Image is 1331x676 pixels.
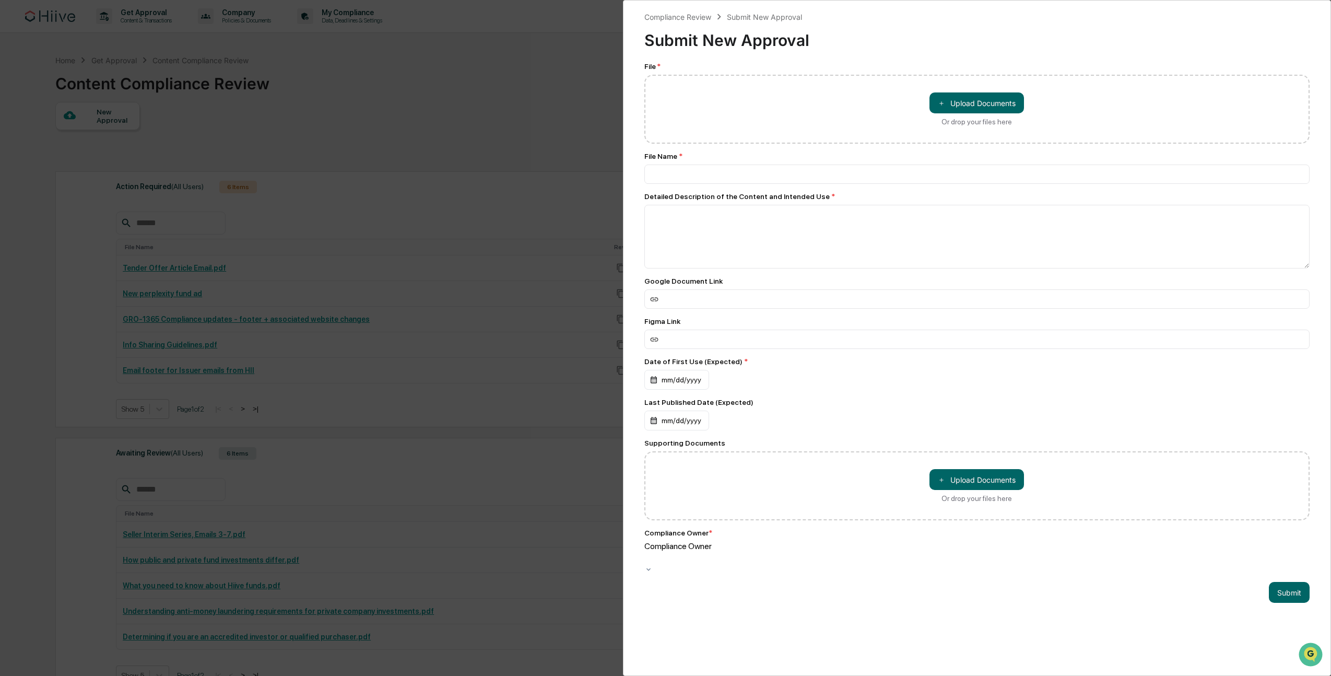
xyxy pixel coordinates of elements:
div: Supporting Documents [644,439,1310,447]
span: ＋ [938,475,945,485]
a: Powered byPylon [74,177,126,185]
img: 1746055101610-c473b297-6a78-478c-a979-82029cc54cd1 [10,80,29,99]
span: ＋ [938,98,945,108]
input: Clear [27,48,172,59]
span: Preclearance [21,132,67,142]
a: 🖐️Preclearance [6,127,72,146]
div: mm/dd/yyyy [644,411,709,430]
div: Last Published Date (Expected) [644,398,1310,406]
div: 🖐️ [10,133,19,141]
a: 🔎Data Lookup [6,147,70,166]
span: Pylon [104,177,126,185]
button: Submit [1269,582,1310,603]
div: Compliance Owner [644,529,712,537]
div: Compliance Review [644,13,711,21]
span: Data Lookup [21,151,66,162]
div: Compliance Owner [644,541,1310,551]
div: 🗄️ [76,133,84,141]
span: Attestations [86,132,129,142]
iframe: Open customer support [1298,642,1326,670]
div: Google Document Link [644,277,1310,285]
div: Date of First Use (Expected) [644,357,1310,366]
div: We're available if you need us! [36,90,132,99]
div: Or drop your files here [941,118,1012,126]
div: Detailed Description of the Content and Intended Use [644,192,1310,201]
div: Figma Link [644,317,1310,325]
button: Start new chat [178,83,190,96]
a: 🗄️Attestations [72,127,134,146]
div: Submit New Approval [644,22,1310,50]
div: Start new chat [36,80,171,90]
div: Or drop your files here [941,494,1012,503]
div: mm/dd/yyyy [644,370,709,390]
button: Or drop your files here [929,92,1024,113]
div: 🔎 [10,153,19,161]
div: Submit New Approval [727,13,802,21]
p: How can we help? [10,22,190,39]
div: File [644,62,1310,71]
div: File Name [644,152,1310,160]
button: Or drop your files here [929,469,1024,490]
